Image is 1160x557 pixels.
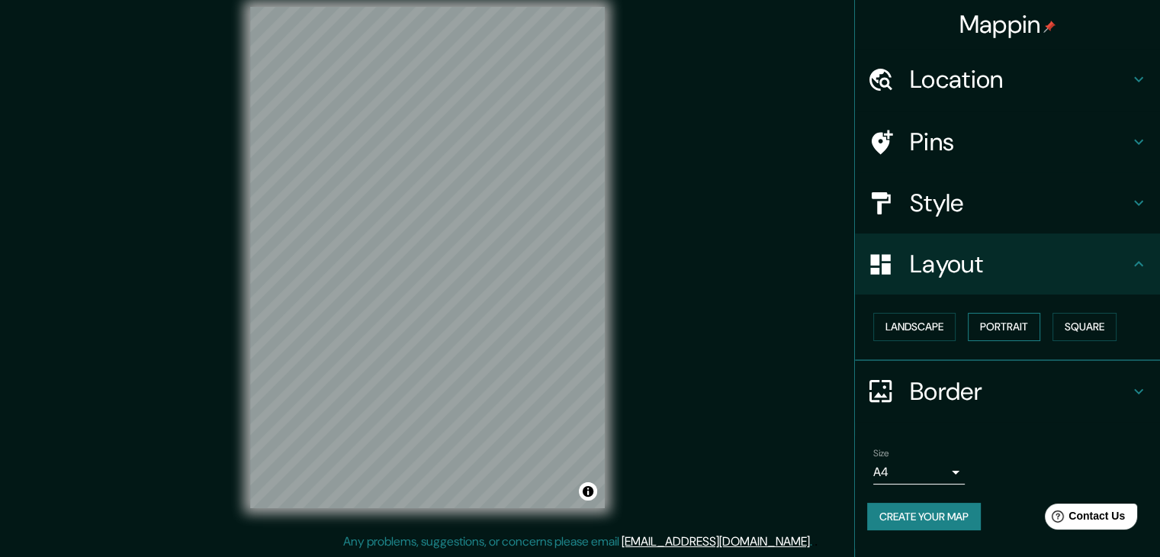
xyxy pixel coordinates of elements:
[1052,313,1117,341] button: Square
[855,233,1160,295] div: Layout
[812,533,815,551] div: .
[873,313,956,341] button: Landscape
[910,249,1129,279] h4: Layout
[1024,497,1143,540] iframe: Help widget launcher
[910,188,1129,218] h4: Style
[579,482,597,501] button: Toggle attribution
[1043,21,1056,33] img: pin-icon.png
[855,172,1160,233] div: Style
[910,64,1129,95] h4: Location
[250,7,605,508] canvas: Map
[873,446,889,459] label: Size
[873,460,965,485] div: A4
[959,9,1056,40] h4: Mappin
[910,376,1129,407] h4: Border
[343,533,812,551] p: Any problems, suggestions, or concerns please email .
[855,361,1160,422] div: Border
[910,127,1129,157] h4: Pins
[815,533,818,551] div: .
[622,533,810,549] a: [EMAIL_ADDRESS][DOMAIN_NAME]
[968,313,1040,341] button: Portrait
[867,503,981,531] button: Create your map
[855,111,1160,172] div: Pins
[855,49,1160,110] div: Location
